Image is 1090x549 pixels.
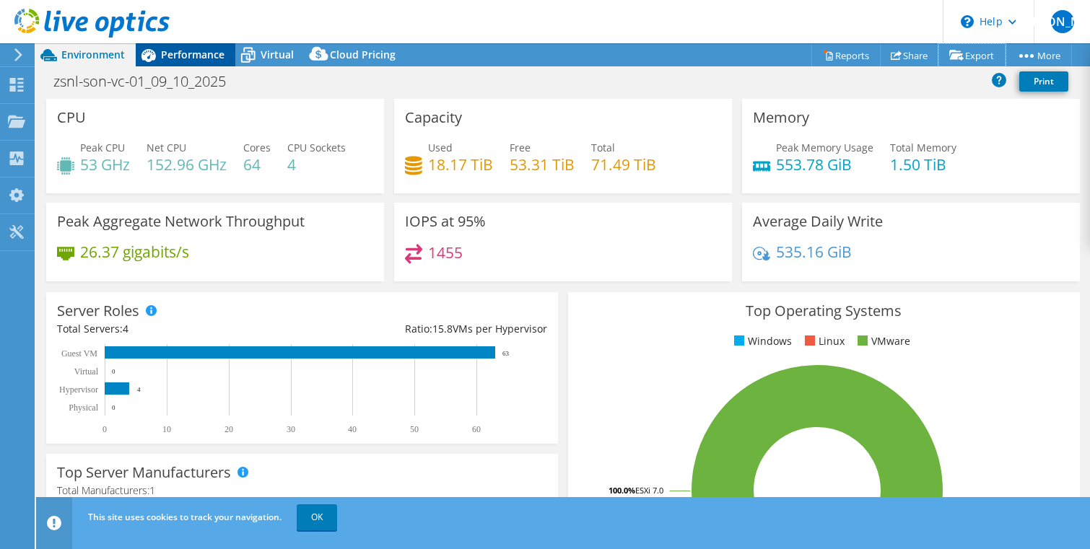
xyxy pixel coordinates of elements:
[243,157,271,172] h4: 64
[243,141,271,154] span: Cores
[57,214,305,229] h3: Peak Aggregate Network Throughput
[405,214,486,229] h3: IOPS at 95%
[287,141,346,154] span: CPU Sockets
[428,245,463,260] h4: 1455
[147,141,186,154] span: Net CPU
[112,404,115,411] text: 0
[47,74,248,89] h1: zsnl-son-vc-01_09_10_2025
[302,321,546,337] div: Ratio: VMs per Hypervisor
[261,48,294,61] span: Virtual
[428,157,493,172] h4: 18.17 TiB
[502,350,510,357] text: 63
[1005,44,1072,66] a: More
[591,157,656,172] h4: 71.49 TiB
[80,157,130,172] h4: 53 GHz
[801,333,845,349] li: Linux
[147,157,227,172] h4: 152.96 GHz
[330,48,396,61] span: Cloud Pricing
[890,141,956,154] span: Total Memory
[635,485,663,496] tspan: ESXi 7.0
[776,157,873,172] h4: 553.78 GiB
[609,485,635,496] tspan: 100.0%
[432,322,453,335] span: 15.8
[510,141,531,154] span: Free
[224,424,233,434] text: 20
[472,424,481,434] text: 60
[579,303,1069,319] h3: Top Operating Systems
[57,303,139,319] h3: Server Roles
[510,157,575,172] h4: 53.31 TiB
[103,424,107,434] text: 0
[297,504,337,530] a: OK
[348,424,357,434] text: 40
[938,44,1006,66] a: Export
[287,157,346,172] h4: 4
[161,48,224,61] span: Performance
[410,424,419,434] text: 50
[880,44,939,66] a: Share
[61,348,97,359] text: Guest VM
[890,157,956,172] h4: 1.50 TiB
[162,424,171,434] text: 10
[80,141,125,154] span: Peak CPU
[57,483,547,499] h4: Total Manufacturers:
[776,141,873,154] span: Peak Memory Usage
[149,483,155,497] span: 1
[57,321,302,337] div: Total Servers:
[961,15,974,28] svg: \n
[753,110,809,126] h3: Memory
[854,333,910,349] li: VMware
[731,333,792,349] li: Windows
[61,48,125,61] span: Environment
[74,366,99,377] text: Virtual
[428,141,453,154] span: Used
[811,44,881,66] a: Reports
[123,322,128,335] span: 4
[80,244,189,260] h4: 26.37 gigabits/s
[591,141,615,154] span: Total
[88,511,282,523] span: This site uses cookies to track your navigation.
[69,403,98,413] text: Physical
[112,368,115,375] text: 0
[59,385,98,395] text: Hypervisor
[776,244,852,260] h4: 535.16 GiB
[753,214,883,229] h3: Average Daily Write
[1051,10,1074,33] span: [PERSON_NAME]
[287,424,295,434] text: 30
[57,465,231,480] h3: Top Server Manufacturers
[405,110,462,126] h3: Capacity
[57,110,86,126] h3: CPU
[137,386,141,393] text: 4
[1019,71,1068,92] a: Print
